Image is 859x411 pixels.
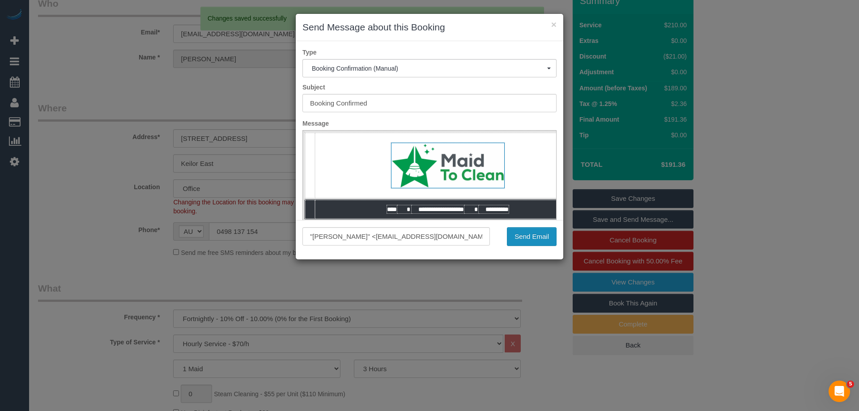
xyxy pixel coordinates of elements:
h3: Send Message about this Booking [302,21,557,34]
label: Type [296,48,563,57]
button: × [551,20,557,29]
label: Subject [296,83,563,92]
iframe: Rich Text Editor, editor1 [303,131,556,270]
input: Subject [302,94,557,112]
span: Booking Confirmation (Manual) [312,65,547,72]
button: Send Email [507,227,557,246]
iframe: Intercom live chat [829,381,850,402]
button: Booking Confirmation (Manual) [302,59,557,77]
span: 5 [847,381,854,388]
label: Message [296,119,563,128]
